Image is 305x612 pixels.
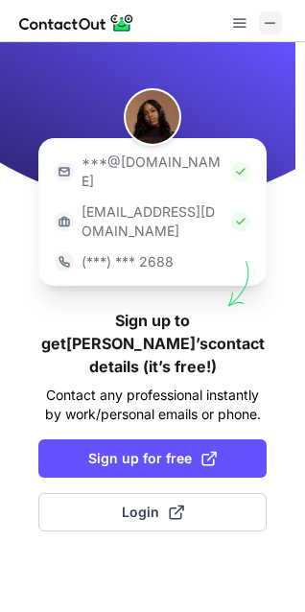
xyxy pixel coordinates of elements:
img: https://contactout.com/extension/app/static/media/login-email-icon.f64bce713bb5cd1896fef81aa7b14a... [55,162,74,181]
span: Login [122,503,184,522]
button: Sign up for free [38,439,267,478]
p: Contact any professional instantly by work/personal emails or phone. [38,386,267,424]
span: Sign up for free [88,449,217,468]
p: [EMAIL_ADDRESS][DOMAIN_NAME] [82,202,223,241]
img: Check Icon [231,212,250,231]
img: Nicole Asite [124,88,181,146]
h1: Sign up to get [PERSON_NAME]’s contact details (it’s free!) [38,309,267,378]
button: Login [38,493,267,531]
img: Check Icon [231,162,250,181]
img: https://contactout.com/extension/app/static/media/login-phone-icon.bacfcb865e29de816d437549d7f4cb... [55,252,74,271]
img: ContactOut v5.3.10 [19,12,134,35]
p: ***@[DOMAIN_NAME] [82,153,223,191]
img: https://contactout.com/extension/app/static/media/login-work-icon.638a5007170bc45168077fde17b29a1... [55,212,74,231]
